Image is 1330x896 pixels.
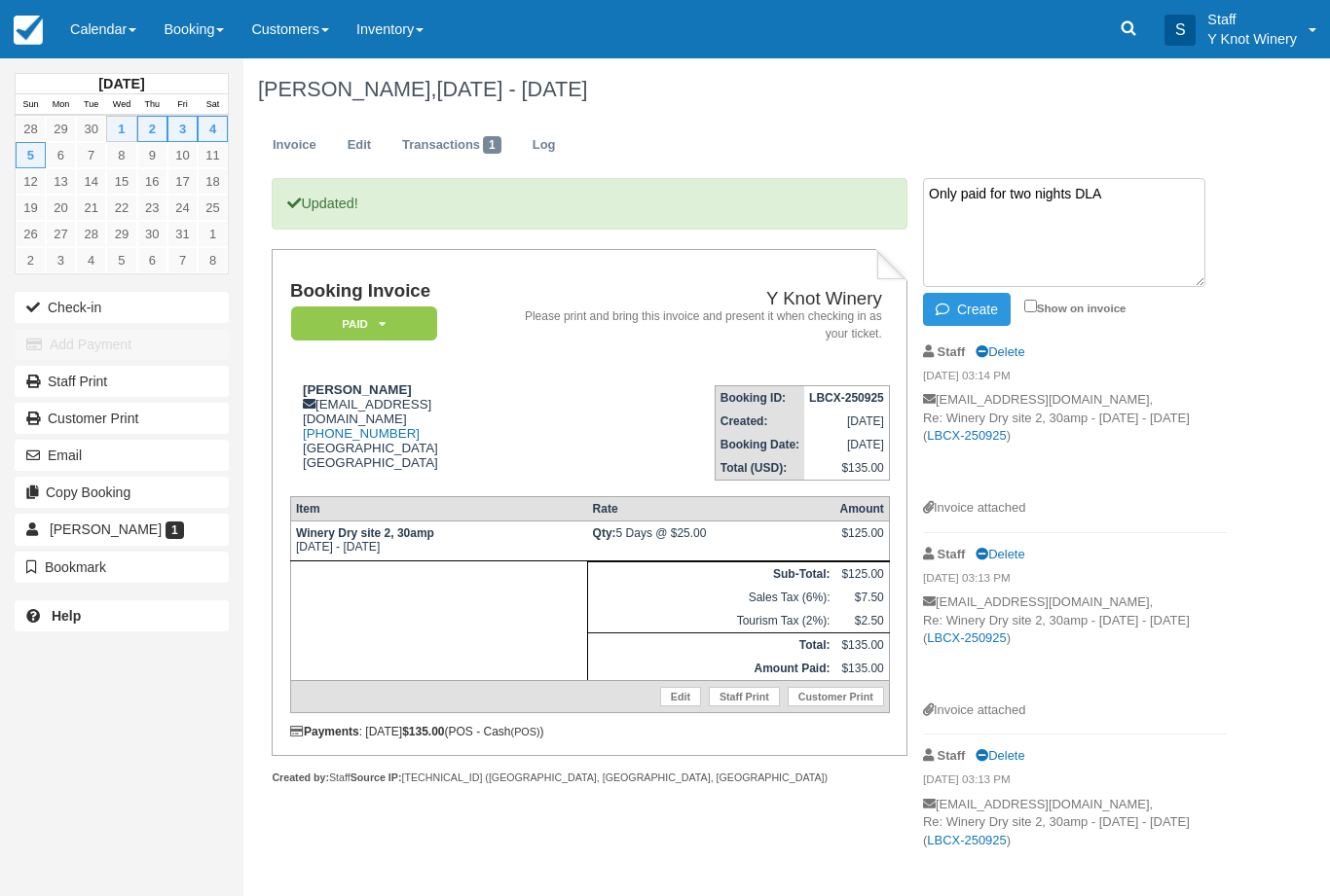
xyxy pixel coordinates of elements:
a: 9 [137,142,167,168]
td: Tourism Tax (2%): [588,609,835,633]
th: Sat [198,94,228,116]
a: 15 [106,168,136,195]
span: [DATE] - [DATE] [436,77,587,101]
th: Total (USD): [715,456,804,481]
th: Created: [715,410,804,433]
a: 29 [46,116,76,142]
button: Copy Booking [15,477,229,508]
small: (POS) [511,726,540,737]
a: 11 [198,142,228,168]
a: 16 [137,168,167,195]
a: 5 [16,142,46,168]
strong: Winery Dry site 2, 30amp [296,526,434,540]
a: Customer Print [15,403,229,434]
a: 6 [46,142,76,168]
button: Email [15,440,229,471]
td: $2.50 [834,609,889,633]
th: Amount [834,496,889,520]
a: Delete [976,748,1024,763]
a: Delete [976,547,1024,561]
td: [DATE] - [DATE] [290,520,587,560]
a: 4 [76,247,106,273]
em: [DATE] 03:14 PM [923,368,1227,389]
span: 1 [166,521,184,539]
strong: [PERSON_NAME] [303,382,412,397]
div: Staff [TECHNICAL_ID] ([GEOGRAPHIC_DATA], [GEOGRAPHIC_DATA], [GEOGRAPHIC_DATA]) [272,771,907,785]
a: Edit [660,687,701,706]
a: Invoice [258,126,331,164]
a: [PERSON_NAME] 1 [15,514,229,545]
div: $125.00 [839,526,883,556]
input: Show on invoice [1024,300,1037,312]
a: 8 [198,247,228,273]
a: 22 [106,195,136,221]
th: Total: [588,632,835,657]
td: $7.50 [834,586,889,609]
a: 21 [76,195,106,221]
td: $125.00 [834,561,889,586]
th: Sub-Total: [588,561,835,586]
a: 24 [167,195,198,221]
strong: Created by: [272,771,329,783]
a: Delete [976,344,1024,359]
div: [EMAIL_ADDRESS][DOMAIN_NAME] [GEOGRAPHIC_DATA] [GEOGRAPHIC_DATA] [290,382,517,470]
strong: LBCX-250925 [809,391,884,405]
a: 3 [167,116,198,142]
a: 31 [167,221,198,247]
label: Show on invoice [1024,302,1127,314]
a: 10 [167,142,198,168]
td: $135.00 [804,456,889,481]
a: 20 [46,195,76,221]
address: Please print and bring this invoice and present it when checking in as your ticket. [525,308,882,341]
a: LBCX-250925 [927,428,1006,443]
a: Staff Print [709,687,780,706]
strong: [DATE] [98,76,144,91]
a: 30 [137,221,167,247]
button: Check-in [15,292,229,323]
th: Tue [76,94,106,116]
a: 26 [16,221,46,247]
a: 28 [16,116,46,142]
a: 30 [76,116,106,142]
button: Add Payment [15,329,229,360]
a: 7 [76,142,106,168]
th: Sun [16,94,46,116]
a: 17 [167,168,198,195]
a: 23 [137,195,167,221]
a: 1 [198,221,228,247]
strong: Source IP: [351,771,402,783]
strong: Qty [593,526,616,540]
td: [DATE] [804,410,889,433]
img: checkfront-main-nav-mini-logo.png [14,16,43,45]
th: Fri [167,94,198,116]
a: 2 [137,116,167,142]
a: LBCX-250925 [927,833,1006,847]
a: 25 [198,195,228,221]
a: Staff Print [15,366,229,397]
a: 3 [46,247,76,273]
td: 5 Days @ $25.00 [588,520,835,560]
strong: $135.00 [402,725,444,738]
a: 8 [106,142,136,168]
th: Item [290,496,587,520]
p: Y Knot Winery [1207,29,1297,49]
a: Help [15,600,229,631]
th: Rate [588,496,835,520]
th: Thu [137,94,167,116]
a: 12 [16,168,46,195]
a: LBCX-250925 [927,630,1006,645]
span: [PERSON_NAME] [50,521,162,537]
div: : [DATE] (POS - Cash ) [290,725,890,738]
th: Mon [46,94,76,116]
strong: Staff [938,748,966,763]
a: 5 [106,247,136,273]
a: 19 [16,195,46,221]
h1: Booking Invoice [290,281,517,302]
a: 7 [167,247,198,273]
p: Updated! [272,178,907,230]
a: Edit [333,126,386,164]
p: Staff [1207,10,1297,29]
button: Create [923,293,1011,326]
em: Paid [291,306,437,340]
div: S [1164,15,1196,46]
